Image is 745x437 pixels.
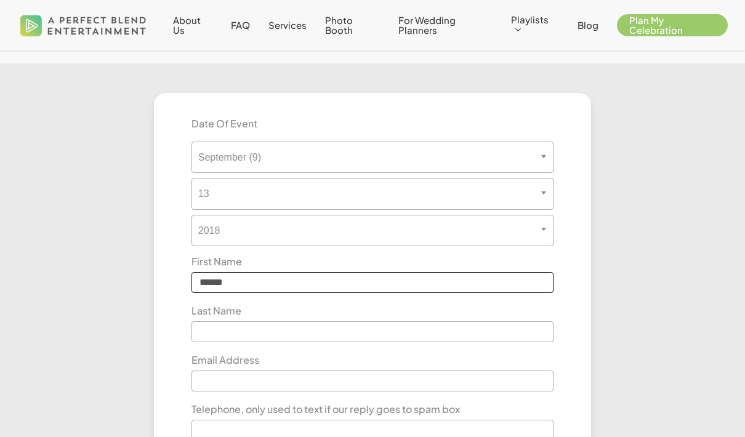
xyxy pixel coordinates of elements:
[182,402,469,417] label: Telephone, only used to text if our reply goes to spam box
[191,215,554,246] span: 2018
[182,116,267,131] label: Date Of Event
[173,14,201,36] span: About Us
[231,19,250,31] span: FAQ
[182,254,251,269] label: First Name
[629,14,683,36] span: Plan My Celebration
[325,15,380,35] a: Photo Booth
[578,19,598,31] span: Blog
[231,20,250,30] a: FAQ
[398,14,456,36] span: For Wedding Planners
[511,14,549,25] span: Playlists
[192,151,554,163] span: September (9)
[578,20,598,30] a: Blog
[325,14,353,36] span: Photo Booth
[268,20,307,30] a: Services
[268,19,307,31] span: Services
[191,178,554,209] span: 13
[192,188,554,199] span: 13
[182,353,268,367] label: Email Address
[17,5,150,46] img: A Perfect Blend Entertainment
[191,142,554,173] span: September (9)
[617,15,728,35] a: Plan My Celebration
[192,225,554,236] span: 2018
[398,15,493,35] a: For Wedding Planners
[182,303,251,318] label: Last Name
[173,15,212,35] a: About Us
[511,15,559,36] a: Playlists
